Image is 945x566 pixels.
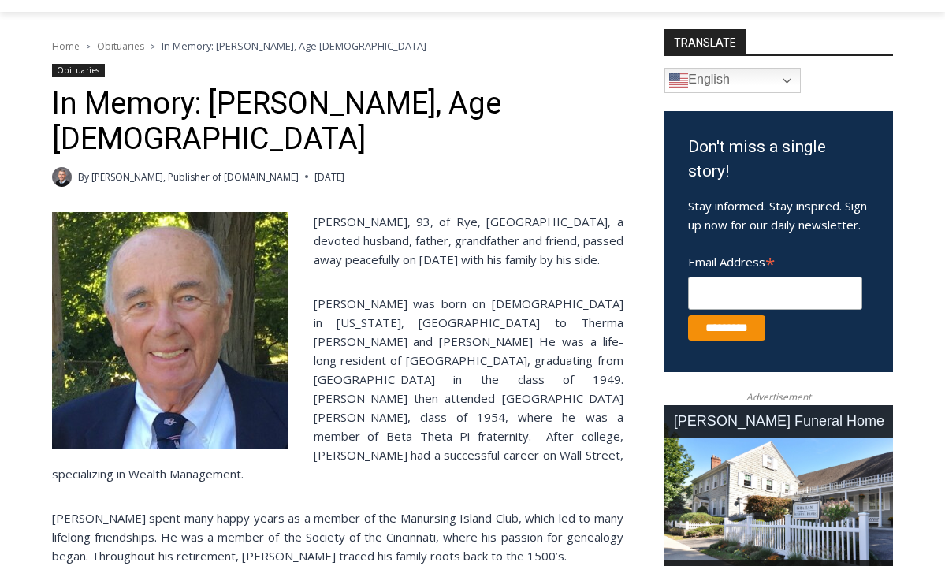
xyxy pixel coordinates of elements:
h1: In Memory: [PERSON_NAME], Age [DEMOGRAPHIC_DATA] [52,86,623,158]
a: English [664,68,801,93]
a: Obituaries [97,39,144,53]
p: [PERSON_NAME] was born on [DEMOGRAPHIC_DATA] in [US_STATE], [GEOGRAPHIC_DATA] to Therma [PERSON_N... [52,294,623,483]
span: In Memory: [PERSON_NAME], Age [DEMOGRAPHIC_DATA] [162,39,426,53]
strong: TRANSLATE [664,29,746,54]
div: "clearly one of the favorites in the [GEOGRAPHIC_DATA] neighborhood" [162,99,224,188]
span: > [151,41,155,52]
label: Email Address [688,246,862,274]
a: Obituaries [52,64,105,77]
time: [DATE] [314,169,344,184]
a: Home [52,39,80,53]
p: Stay informed. Stay inspired. Sign up now for our daily newsletter. [688,196,869,234]
span: Advertisement [731,389,827,404]
span: By [78,169,89,184]
span: Open Tues. - Sun. [PHONE_NUMBER] [5,162,154,222]
img: en [669,71,688,90]
a: Author image [52,167,72,187]
div: [PERSON_NAME] Funeral Home [664,405,893,438]
a: Intern @ [DOMAIN_NAME] [379,153,764,196]
p: [PERSON_NAME] spent many happy years as a member of the Manursing Island Club, which led to many ... [52,508,623,565]
a: Open Tues. - Sun. [PHONE_NUMBER] [1,158,158,196]
div: "We would have speakers with experience in local journalism speak to us about their experiences a... [398,1,745,153]
p: [PERSON_NAME], 93, of Rye, [GEOGRAPHIC_DATA], a devoted husband, father, grandfather and friend, ... [52,212,623,269]
h3: Don't miss a single story! [688,135,869,184]
img: Obituary - Richard Allen Hynson [52,212,288,449]
a: [PERSON_NAME], Publisher of [DOMAIN_NAME] [91,170,299,184]
nav: Breadcrumbs [52,38,623,54]
span: Intern @ [DOMAIN_NAME] [412,157,731,192]
span: > [86,41,91,52]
